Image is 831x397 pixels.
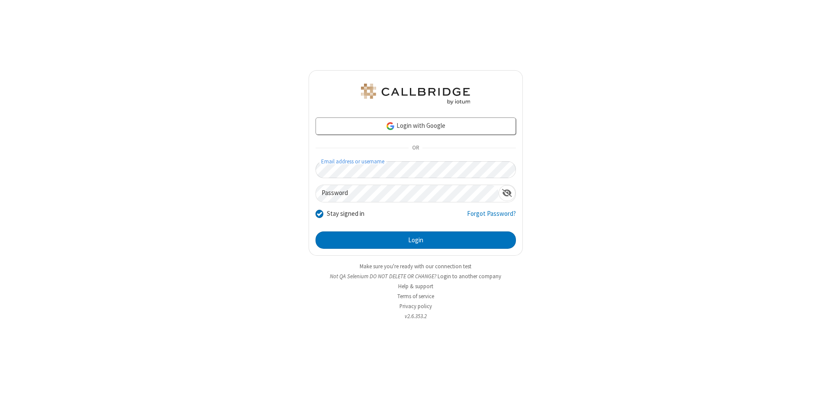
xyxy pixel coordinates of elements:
li: Not QA Selenium DO NOT DELETE OR CHANGE? [309,272,523,280]
li: v2.6.353.2 [309,312,523,320]
input: Password [316,185,499,202]
iframe: Chat [809,374,825,391]
a: Terms of service [397,293,434,300]
a: Login with Google [316,117,516,135]
a: Make sure you're ready with our connection test [360,263,471,270]
button: Login [316,231,516,249]
div: Show password [499,185,515,201]
a: Forgot Password? [467,209,516,225]
img: QA Selenium DO NOT DELETE OR CHANGE [359,84,472,104]
label: Stay signed in [327,209,364,219]
span: OR [409,142,422,154]
a: Help & support [398,283,433,290]
button: Login to another company [438,272,501,280]
img: google-icon.png [386,121,395,131]
input: Email address or username [316,161,516,178]
a: Privacy policy [399,303,432,310]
